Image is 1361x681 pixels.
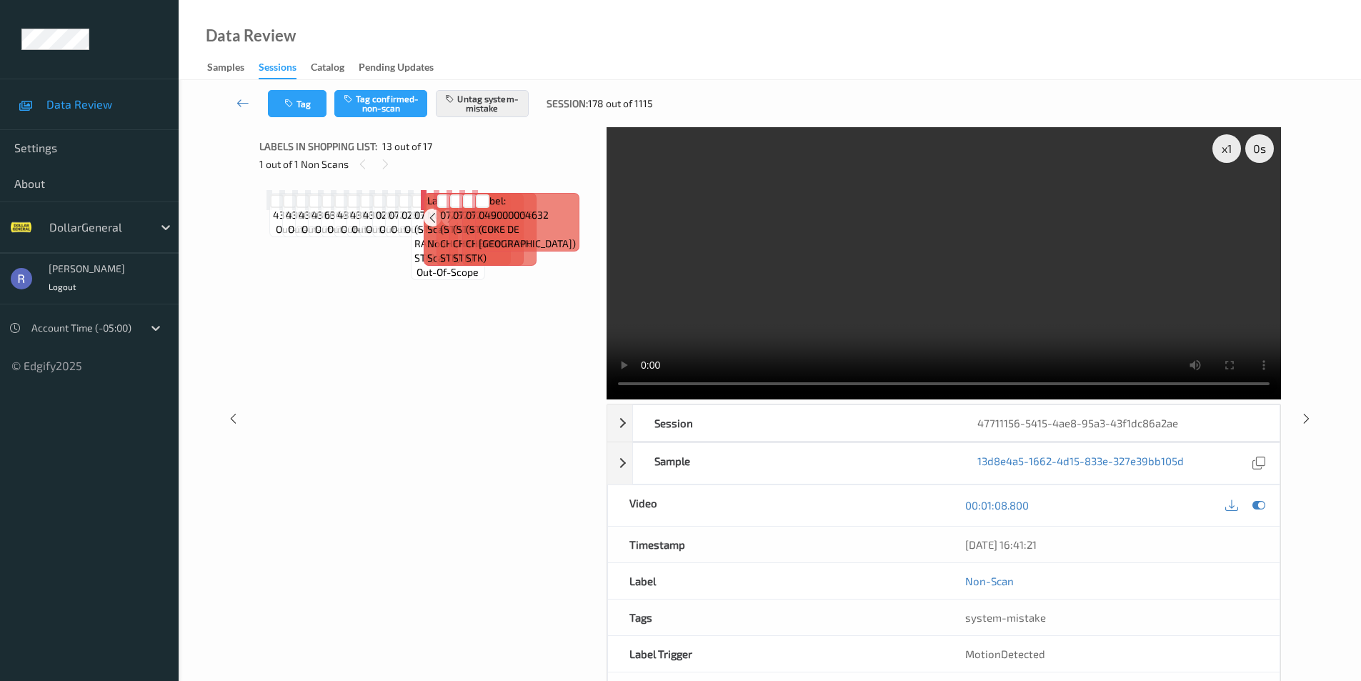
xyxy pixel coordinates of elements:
[259,60,296,79] div: Sessions
[436,90,529,117] button: Untag system-mistake
[359,60,434,78] div: Pending Updates
[366,222,428,237] span: out-of-scope
[453,194,520,265] span: Label: 072392327256 (STRBRST CHERRY DRNK STK)
[977,454,1184,473] a: 13d8e4a5-1662-4d15-833e-327e39bb105d
[207,60,244,78] div: Samples
[315,222,377,237] span: out-of-scope
[414,194,482,265] span: Label: 072392327263 (STRBRST BLU RASP DRNK STK)
[288,222,350,237] span: out-of-scope
[259,139,377,154] span: Labels in shopping list:
[207,58,259,78] a: Samples
[301,222,364,237] span: out-of-scope
[608,600,944,635] div: Tags
[341,222,403,237] span: out-of-scope
[276,222,338,237] span: out-of-scope
[1212,134,1241,163] div: x 1
[965,537,1258,552] div: [DATE] 16:41:21
[607,404,1280,442] div: Session47711156-5415-4ae8-95a3-43f1dc86a2ae
[956,405,1279,441] div: 47711156-5415-4ae8-95a3-43f1dc86a2ae
[259,58,311,79] a: Sessions
[633,443,956,484] div: Sample
[633,405,956,441] div: Session
[382,139,432,154] span: 13 out of 17
[588,96,653,111] span: 178 out of 1115
[479,194,576,251] span: Label: 049000004632 (COKE DE [GEOGRAPHIC_DATA])
[359,58,448,78] a: Pending Updates
[417,265,479,279] span: out-of-scope
[965,611,1046,624] span: system-mistake
[427,194,454,237] span: Label: Non-Scan
[311,60,344,78] div: Catalog
[427,237,454,265] span: non-scan
[352,222,414,237] span: out-of-scope
[391,222,453,237] span: out-of-scope
[206,29,296,43] div: Data Review
[608,485,944,526] div: Video
[327,222,389,237] span: out-of-scope
[466,194,533,265] span: Label: 072392327256 (STRBRST CHERRY DRNK STK)
[608,636,944,672] div: Label Trigger
[379,222,442,237] span: out-of-scope
[268,90,326,117] button: Tag
[334,90,427,117] button: Tag confirmed-non-scan
[259,155,597,173] div: 1 out of 1 Non Scans
[311,58,359,78] a: Catalog
[608,563,944,599] div: Label
[607,442,1280,484] div: Sample13d8e4a5-1662-4d15-833e-327e39bb105d
[404,222,467,237] span: out-of-scope
[440,194,507,265] span: Label: 072392327256 (STRBRST CHERRY DRNK STK)
[965,574,1014,588] a: Non-Scan
[944,636,1280,672] div: MotionDetected
[965,498,1029,512] a: 00:01:08.800
[547,96,588,111] span: Session:
[1245,134,1274,163] div: 0 s
[608,527,944,562] div: Timestamp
